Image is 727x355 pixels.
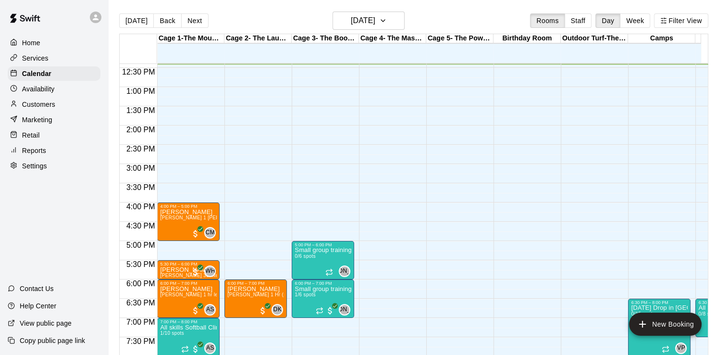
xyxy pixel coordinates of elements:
[124,337,158,345] span: 7:30 PM
[595,13,620,28] button: Day
[8,51,100,65] a: Services
[124,183,158,191] span: 3:30 PM
[181,13,208,28] button: Next
[22,115,52,125] p: Marketing
[191,229,200,239] span: All customers have paid
[295,281,351,286] div: 6:00 PM – 7:00 PM
[631,300,688,305] div: 6:30 PM – 8:00 PM
[620,13,650,28] button: Week
[124,241,158,249] span: 5:00 PM
[8,143,100,158] a: Reports
[124,106,158,114] span: 1:30 PM
[628,34,695,43] div: Camps
[206,343,214,353] span: AS
[227,281,284,286] div: 6:00 PM – 7:00 PM
[22,130,40,140] p: Retail
[208,227,216,239] span: Chad Massengale
[320,266,370,276] span: [PERSON_NAME]
[124,260,158,268] span: 5:30 PM
[204,304,216,316] div: Andy Schmid
[275,304,283,316] span: Dusten Knight
[561,34,628,43] div: Outdoor Turf-The Yard
[22,146,46,155] p: Reports
[20,318,72,328] p: View public page
[208,304,216,316] span: Andy Schmid
[662,345,669,353] span: Recurring event
[204,227,216,239] div: Chad Massengale
[8,113,100,127] a: Marketing
[271,304,283,316] div: Dusten Knight
[351,14,375,27] h6: [DATE]
[160,281,217,286] div: 6:00 PM – 7:00 PM
[292,241,354,279] div: 5:00 PM – 6:00 PM: Small group training w/Herm (7u-9u)
[20,301,56,311] p: Help Center
[359,34,426,43] div: Cage 4- The Mash Zone
[8,159,100,173] a: Settings
[181,345,189,353] span: Recurring event
[20,336,85,345] p: Copy public page link
[191,267,200,277] span: All customers have paid
[629,313,702,336] button: add
[157,279,220,318] div: 6:00 PM – 7:00 PM: Paxton Quent
[22,53,49,63] p: Services
[675,342,687,354] div: Vault Performance
[8,36,100,50] a: Home
[124,164,158,172] span: 3:00 PM
[339,304,350,316] div: Jeremy Almaguer
[343,304,350,316] span: Jeremy Almaguer
[273,305,282,315] span: DK
[160,330,184,336] span: 1/10 spots filled
[343,266,350,277] span: Jeremy Almaguer
[426,34,493,43] div: Cage 5- The Power Alley
[631,311,654,317] span: 0/15 spots filled
[316,307,323,315] span: Recurring event
[160,204,217,209] div: 4:00 PM – 5:00 PM
[157,203,220,241] div: 4:00 PM – 5:00 PM: Trent Rauschuber
[224,279,287,318] div: 6:00 PM – 7:00 PM: Brodee Arnold
[124,299,158,307] span: 6:30 PM
[295,242,351,247] div: 5:00 PM – 6:00 PM
[22,84,55,94] p: Availability
[206,305,214,315] span: AS
[160,215,335,220] span: [PERSON_NAME] 1 [PERSON_NAME] (pitching, hitting, catching or fielding)
[333,12,405,30] button: [DATE]
[157,34,224,43] div: Cage 1-The Mound Lab
[22,161,47,171] p: Settings
[160,262,217,266] div: 5:30 PM – 6:00 PM
[325,268,333,276] span: Recurring event
[8,66,100,81] a: Calendar
[8,128,100,142] a: Retail
[124,126,158,134] span: 2:00 PM
[295,254,316,259] span: 0/6 spots filled
[124,318,158,326] span: 7:00 PM
[157,260,220,279] div: 5:30 PM – 6:00 PM: Jacoby Carr
[320,305,370,315] span: [PERSON_NAME]
[22,38,40,48] p: Home
[8,97,100,112] a: Customers
[20,284,54,293] p: Contact Us
[227,292,359,297] span: [PERSON_NAME] 1 Hr (pitching/hitting/or fielding lesson)
[124,279,158,288] span: 6:00 PM
[204,342,216,354] div: Andy Schmid
[530,13,565,28] button: Rooms
[206,228,215,238] span: CM
[493,34,561,43] div: Birthday Room
[224,34,292,43] div: Cage 2- The Launch Pad
[258,306,268,316] span: All customers have paid
[295,292,316,297] span: 1/6 spots filled
[124,222,158,230] span: 4:30 PM
[339,266,350,277] div: Jeremy Almaguer
[565,13,592,28] button: Staff
[8,82,100,96] a: Availability
[208,342,216,354] span: Andy Schmid
[208,266,216,277] span: Warren Hall
[160,292,295,297] span: [PERSON_NAME] 1 hr lesson (Softball, Baseball, Football)
[325,306,335,316] span: All customers have paid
